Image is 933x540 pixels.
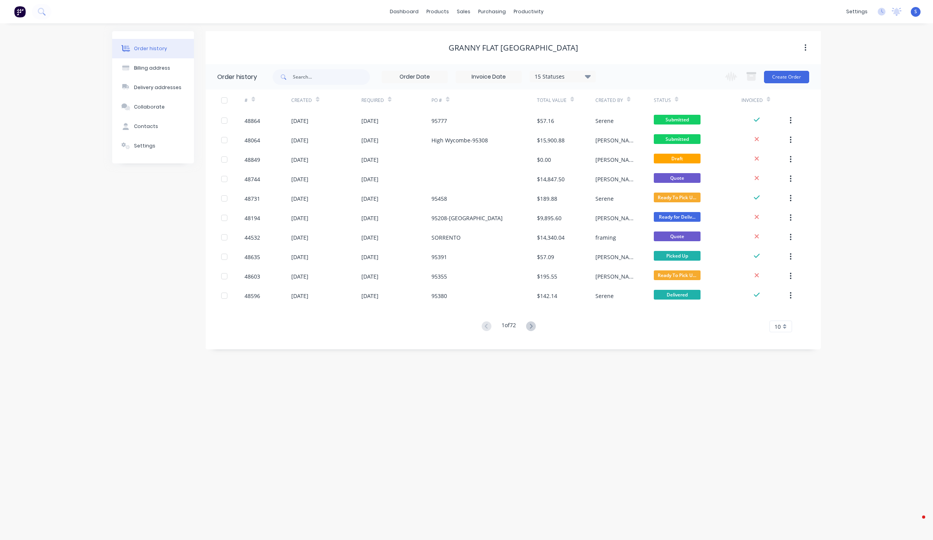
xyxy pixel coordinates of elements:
div: Collaborate [134,103,165,110]
span: S [914,8,917,15]
div: [DATE] [291,272,308,281]
div: [DATE] [291,175,308,183]
div: [DATE] [291,214,308,222]
input: Order Date [382,71,447,83]
div: High Wycombe-95308 [431,136,488,144]
div: Required [361,97,384,104]
div: 48864 [245,117,260,125]
div: 1 of 72 [502,321,516,332]
button: Contacts [112,117,194,136]
div: [PERSON_NAME] [595,136,638,144]
div: purchasing [474,6,510,18]
div: [DATE] [291,233,308,242]
div: $14,340.04 [537,233,565,242]
div: [DATE] [361,233,378,242]
div: Total Value [537,97,567,104]
div: $57.16 [537,117,554,125]
div: Status [654,89,741,111]
div: $57.09 [537,253,554,261]
div: [DATE] [291,253,308,261]
div: $189.88 [537,195,557,203]
div: 48849 [245,156,260,164]
div: Created [291,97,312,104]
div: $195.55 [537,272,557,281]
div: [DATE] [291,195,308,203]
div: SORRENTO [431,233,461,242]
div: 95777 [431,117,447,125]
div: $15,900.88 [537,136,565,144]
div: 48744 [245,175,260,183]
div: [DATE] [361,175,378,183]
div: 48635 [245,253,260,261]
div: [DATE] [361,292,378,300]
div: [DATE] [361,195,378,203]
button: Create Order [764,71,809,83]
div: [DATE] [361,214,378,222]
iframe: Intercom live chat [907,514,925,532]
div: [DATE] [361,136,378,144]
img: Factory [14,6,26,18]
div: Settings [134,142,155,149]
div: products [422,6,453,18]
div: 48603 [245,272,260,281]
button: Order history [112,39,194,58]
div: Serene [595,195,614,203]
div: Delivery addresses [134,84,181,91]
div: $0.00 [537,156,551,164]
div: Required [361,89,431,111]
div: $142.14 [537,292,557,300]
button: Delivery addresses [112,78,194,97]
div: 95391 [431,253,447,261]
div: Granny Flat [GEOGRAPHIC_DATA] [449,43,578,53]
div: Total Value [537,89,595,111]
span: Ready for Deliv... [654,212,701,222]
div: settings [842,6,871,18]
div: 48731 [245,195,260,203]
div: [DATE] [291,136,308,144]
button: Collaborate [112,97,194,117]
div: Status [654,97,671,104]
button: Settings [112,136,194,156]
div: # [245,89,291,111]
span: Submitted [654,134,701,144]
span: Picked Up [654,251,701,261]
div: 15 Statuses [530,72,595,81]
div: [DATE] [291,117,308,125]
div: 95458 [431,195,447,203]
div: productivity [510,6,547,18]
div: [DATE] [361,272,378,281]
div: [DATE] [291,292,308,300]
div: [PERSON_NAME] [595,156,638,164]
div: [DATE] [361,156,378,164]
div: Created By [595,97,623,104]
span: Quote [654,231,701,241]
div: Invoiced [741,89,788,111]
div: $9,895.60 [537,214,562,222]
div: [PERSON_NAME] [595,214,638,222]
div: [PERSON_NAME] [595,272,638,281]
span: Draft [654,154,701,163]
button: Billing address [112,58,194,78]
a: dashboard [386,6,422,18]
div: framing [595,233,616,242]
div: Contacts [134,123,158,130]
span: 10 [775,323,781,331]
div: Order history [134,45,167,52]
div: Serene [595,292,614,300]
div: [DATE] [361,253,378,261]
div: [DATE] [291,156,308,164]
div: 95208-[GEOGRAPHIC_DATA] [431,214,503,222]
div: 48596 [245,292,260,300]
div: [PERSON_NAME] [595,253,638,261]
div: # [245,97,248,104]
div: [PERSON_NAME] [595,175,638,183]
div: sales [453,6,474,18]
div: Invoiced [741,97,763,104]
span: Ready To Pick U... [654,270,701,280]
div: Billing address [134,65,170,72]
div: 95355 [431,272,447,281]
span: Submitted [654,115,701,124]
div: Order history [217,72,257,82]
div: Created [291,89,361,111]
span: Quote [654,173,701,183]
